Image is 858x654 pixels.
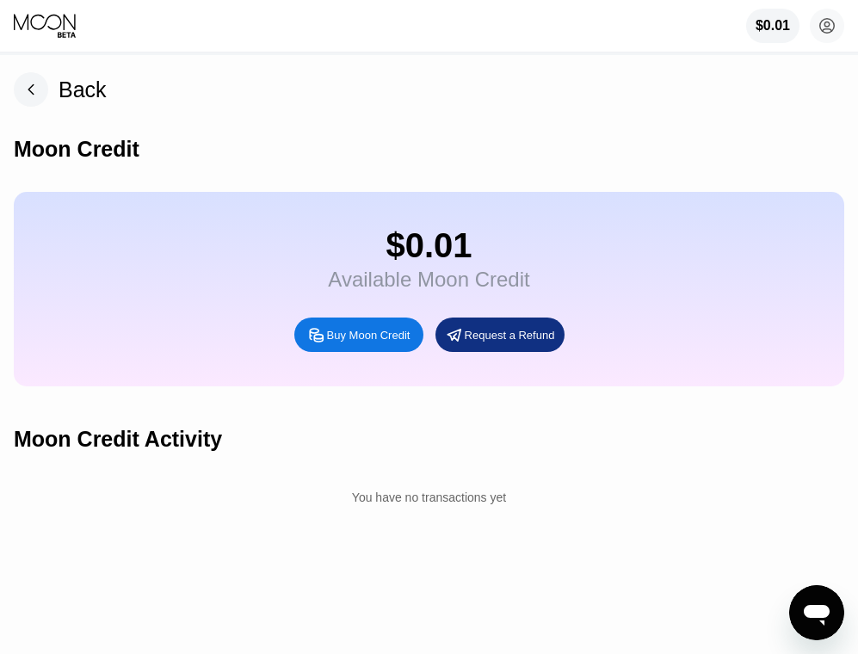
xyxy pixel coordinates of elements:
div: Request a Refund [435,318,565,352]
div: Moon Credit Activity [14,427,222,452]
div: Buy Moon Credit [294,318,423,352]
div: You have no transactions yet [14,482,844,513]
div: Request a Refund [465,328,555,342]
iframe: Button to launch messaging window [789,585,844,640]
div: Back [59,77,107,102]
div: Available Moon Credit [328,268,529,292]
div: $0.01 [328,226,529,265]
div: Back [14,72,107,107]
div: Buy Moon Credit [327,328,410,342]
div: Moon Credit [14,137,139,162]
div: $0.01 [756,18,790,34]
div: $0.01 [746,9,799,43]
